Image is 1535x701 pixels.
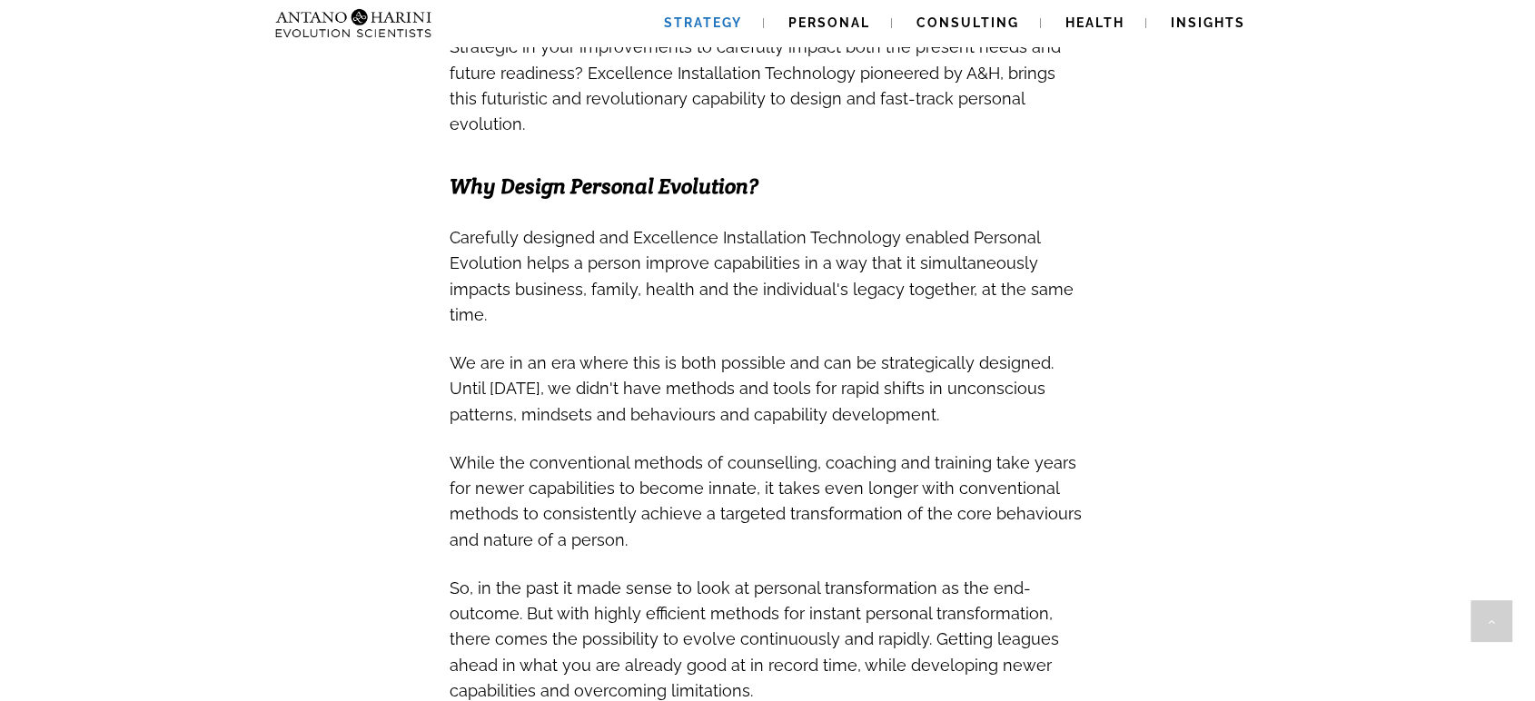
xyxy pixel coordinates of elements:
[664,15,742,30] span: Strategy
[788,15,870,30] span: Personal
[450,228,1074,324] span: Carefully designed and Excellence Installation Technology enabled Personal Evolution helps a pers...
[450,453,1082,549] span: While the conventional methods of counselling, coaching and training take years for newer capabil...
[916,15,1019,30] span: Consulting
[450,173,758,200] span: Why Design Personal Evolution?
[1171,15,1245,30] span: Insights
[450,578,1059,700] span: So, in the past it made sense to look at personal transformation as the end-outcome. But with hig...
[450,353,1054,423] span: We are in an era where this is both possible and can be strategically designed. Until [DATE], we ...
[1065,15,1124,30] span: Health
